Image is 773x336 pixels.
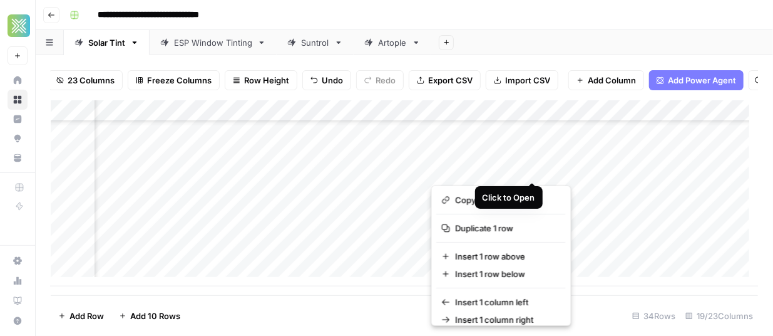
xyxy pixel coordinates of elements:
img: Xponent21 Logo [8,14,30,37]
span: Undo [322,74,343,87]
a: Opportunities [8,129,28,149]
div: 19/23 Columns [680,306,758,326]
span: Insert 1 column right [456,313,556,326]
span: Row Height [244,74,289,87]
span: Insert 1 row above [456,250,556,263]
a: Learning Hub [8,291,28,311]
button: Export CSV [409,70,481,90]
a: Home [8,70,28,90]
a: Browse [8,90,28,110]
div: Artople [378,36,407,49]
span: Add Column [588,74,636,87]
a: Insights [8,109,28,129]
button: Freeze Columns [128,70,220,90]
span: 23 Columns [68,74,115,87]
span: Add Row [69,310,104,322]
button: Help + Support [8,311,28,331]
a: Solar Tint [64,30,150,55]
span: Insert 1 column left [456,296,556,308]
button: Undo [302,70,351,90]
span: Add 10 Rows [130,310,180,322]
span: Import CSV [505,74,550,87]
a: ESP Window Tinting [150,30,277,55]
a: Artople [354,30,431,55]
span: Copy link to cell [456,194,556,206]
span: Freeze Columns [147,74,212,87]
a: Suntrol [277,30,354,55]
span: Duplicate 1 row [456,222,556,234]
button: Add 10 Rows [111,306,188,326]
div: Suntrol [301,36,329,49]
a: Your Data [8,148,28,168]
a: Usage [8,271,28,291]
div: ESP Window Tinting [174,36,252,49]
button: Row Height [225,70,297,90]
button: Workspace: Xponent21 [8,10,28,41]
div: Solar Tint [88,36,125,49]
span: Add Power Agent [668,74,736,87]
button: 23 Columns [48,70,123,90]
button: Redo [356,70,404,90]
div: Click to Open [483,191,535,204]
button: Add Column [568,70,644,90]
div: 34 Rows [627,306,680,326]
button: Import CSV [486,70,558,90]
span: Insert 1 row below [456,268,556,280]
span: Export CSV [428,74,473,87]
button: Add Power Agent [649,70,744,90]
button: Add Row [51,306,111,326]
a: Settings [8,251,28,271]
span: Redo [376,74,396,87]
